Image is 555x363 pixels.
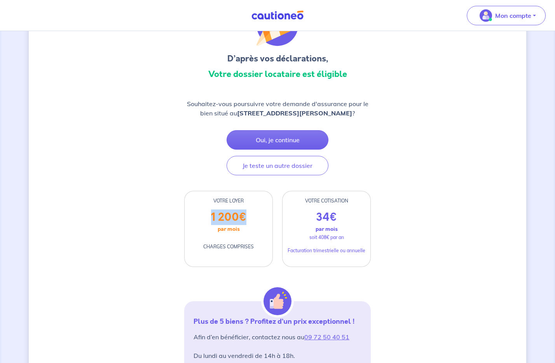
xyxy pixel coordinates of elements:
strong: Plus de 5 biens ? Profitez d’un prix exceptionnel ! [194,316,355,326]
img: Cautioneo [248,10,307,20]
a: 09 72 50 40 51 [304,333,349,341]
img: illu_alert_hand.svg [264,287,291,315]
p: Afin d’en bénéficier, contactez nous au Du lundi au vendredi de 14h à 18h. [194,332,361,360]
p: 34 [316,211,337,224]
button: Je teste un autre dossier [227,156,328,175]
button: illu_account_valid_menu.svgMon compte [467,6,546,25]
img: illu_account_valid_menu.svg [480,9,492,22]
strong: [STREET_ADDRESS][PERSON_NAME] [237,109,352,117]
p: soit 408€ par an [309,234,344,241]
p: 1 200 € [211,211,246,224]
p: par mois [316,224,338,234]
h3: Votre dossier locataire est éligible [184,68,371,80]
p: CHARGES COMPRISES [203,243,254,250]
p: par mois [218,224,240,234]
p: Souhaitez-vous poursuivre votre demande d'assurance pour le bien situé au ? [184,99,371,118]
button: Oui, je continue [227,130,328,150]
span: € [330,209,337,225]
div: VOTRE LOYER [185,197,272,204]
div: VOTRE COTISATION [283,197,370,204]
p: Mon compte [495,11,531,20]
h3: D’après vos déclarations, [184,52,371,65]
p: Facturation trimestrielle ou annuelle [288,247,365,254]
